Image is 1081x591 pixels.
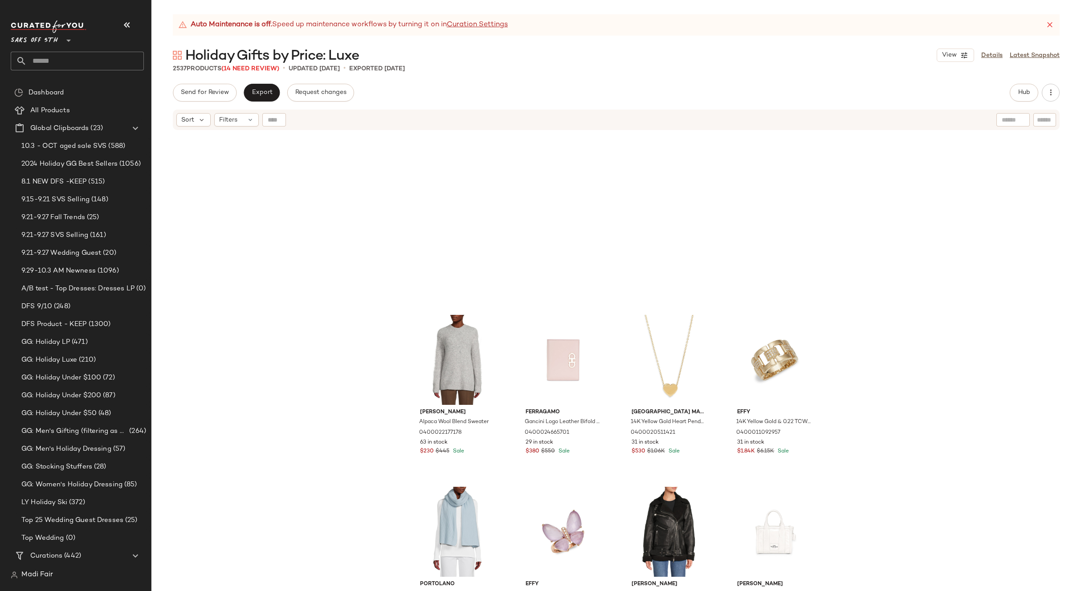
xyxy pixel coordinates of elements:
a: Latest Snapshot [1010,51,1060,60]
span: [PERSON_NAME] [737,580,812,588]
span: Sale [451,448,464,454]
span: GG: Holiday Under $50 [21,408,97,419]
span: • [283,63,285,74]
span: 9.29-10.3 AM Newness [21,266,96,276]
img: 0400022793567_WHITE [730,487,820,577]
span: $230 [420,448,434,456]
span: Sale [557,448,570,454]
span: 2537 [173,65,187,72]
span: (85) [122,480,137,490]
img: 0400011092957 [730,315,820,405]
button: Export [244,84,280,102]
span: (264) [127,426,146,436]
span: (28) [92,462,106,472]
span: Saks OFF 5TH [11,30,58,46]
span: Export [251,89,272,96]
span: $380 [526,448,539,456]
img: cfy_white_logo.C9jOOHJF.svg [11,20,86,33]
span: DFS Product - KEEP [21,319,87,330]
span: (23) [89,123,103,134]
span: $530 [632,448,645,456]
button: Send for Review [173,84,237,102]
img: svg%3e [11,571,18,579]
strong: Auto Maintenance is off. [191,20,272,30]
span: All Products [30,106,70,116]
span: 31 in stock [737,439,764,447]
span: 9.21-9.27 SVS Selling [21,230,88,240]
span: (87) [101,391,115,401]
span: (14 Need Review) [221,65,279,72]
img: 0400024665701_PINK [518,315,608,405]
span: (48) [97,408,111,419]
span: A/B test - Top Dresses: Dresses LP [21,284,135,294]
span: $6.15K [757,448,774,456]
span: (72) [101,373,115,383]
img: svg%3e [173,51,182,60]
span: (20) [101,248,116,258]
span: Top 25 Wedding Guest Dresses [21,515,123,526]
img: 0400020511421 [624,315,714,405]
span: (25) [85,212,99,223]
span: (161) [88,230,106,240]
span: (471) [70,337,88,347]
span: (148) [90,195,108,205]
img: 0400019577591 [413,487,502,577]
img: 0400025573044_BLACK [624,487,714,577]
span: 0400024665701 [525,429,569,437]
span: • [343,63,346,74]
span: Send for Review [180,89,229,96]
div: Speed up maintenance workflows by turning it on in [178,20,508,30]
span: Top Wedding [21,533,64,543]
span: $1.84K [737,448,755,456]
a: Curation Settings [447,20,508,30]
span: 9.21-9.27 Wedding Guest [21,248,101,258]
span: (1300) [87,319,111,330]
span: Curations [30,551,62,561]
span: 8.1 NEW DFS -KEEP [21,177,86,187]
span: GG: Holiday Luxe [21,355,77,365]
span: View [942,52,957,59]
span: GG: Stocking Stuffers [21,462,92,472]
span: (442) [62,551,81,561]
span: (25) [123,515,138,526]
span: GG: Holiday LP [21,337,70,347]
span: [PERSON_NAME] [420,408,495,416]
span: 9.15-9.21 SVS Selling [21,195,90,205]
span: Effy [526,580,601,588]
span: Filters [219,115,237,125]
span: Hub [1018,89,1030,96]
img: 0400022177178 [413,315,502,405]
span: (515) [86,177,105,187]
span: GG: Women's Holiday Dressing [21,480,122,490]
span: 0400020511421 [631,429,675,437]
img: 0400014236299 [518,487,608,577]
span: (1096) [96,266,119,276]
span: 31 in stock [632,439,659,447]
span: 10.3 - OCT aged sale SVS [21,141,106,151]
span: GG: Men's Holiday Dressing [21,444,111,454]
span: Ferragamo [526,408,601,416]
span: (1056) [118,159,141,169]
span: Request changes [295,89,347,96]
span: (0) [135,284,146,294]
span: [GEOGRAPHIC_DATA] Made in [GEOGRAPHIC_DATA] [632,408,707,416]
button: Request changes [287,84,354,102]
span: 0400022177178 [419,429,462,437]
button: View [937,49,974,62]
span: (588) [106,141,125,151]
span: Effy [737,408,812,416]
span: $445 [436,448,449,456]
span: Madi Fair [21,570,53,580]
p: updated [DATE] [289,64,340,73]
span: GG: Men's Gifting (filtering as women's) [21,426,127,436]
span: (372) [67,497,85,508]
div: Products [173,64,279,73]
span: LY Holiday Ski [21,497,67,508]
span: Sale [776,448,789,454]
span: Portolano [420,580,495,588]
span: Gancini Logo Leather Bifold Wallet [525,418,600,426]
span: 63 in stock [420,439,448,447]
span: 14K Yellow Gold & 0.22 TCW Diamond Ring [736,418,812,426]
span: 29 in stock [526,439,553,447]
span: 2024 Holiday GG Best Sellers [21,159,118,169]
